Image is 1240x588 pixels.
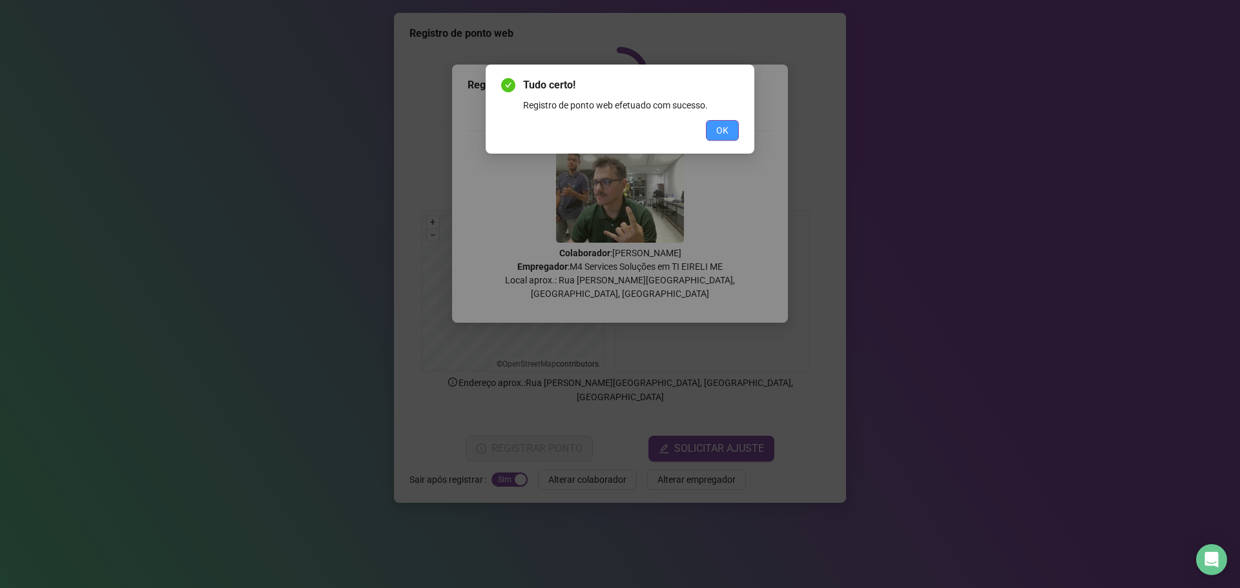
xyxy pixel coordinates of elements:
[1196,544,1227,575] div: Open Intercom Messenger
[716,123,728,137] span: OK
[501,78,515,92] span: check-circle
[706,120,739,141] button: OK
[523,77,739,93] span: Tudo certo!
[523,98,739,112] div: Registro de ponto web efetuado com sucesso.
